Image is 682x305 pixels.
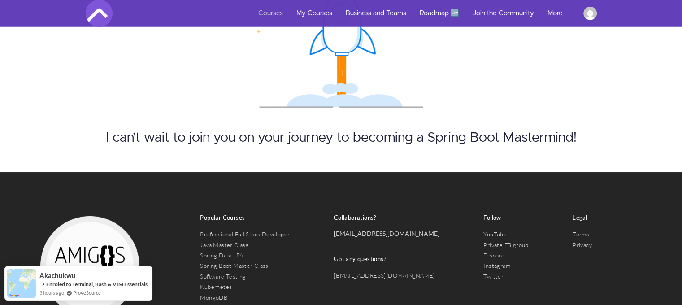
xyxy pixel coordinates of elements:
img: provesource social proof notification image [7,269,36,298]
span: Akachukwu [39,272,76,279]
a: YouTube [483,231,507,238]
a: Twitter [483,273,504,280]
span: -> [39,280,45,288]
h3: Got any questions? [334,238,439,270]
span: 3 hours ago [39,289,64,296]
a: Discord [483,252,504,259]
a: Spring Boot Master Class [200,262,268,269]
a: Enroled to Terminal, Bash & VIM Essentials [46,280,148,288]
a: Instagram [483,262,510,269]
a: Private FB group [483,241,528,248]
h3: Follow [483,210,528,229]
a: Professional Full Stack Developer [200,231,290,238]
a: Privacy [573,241,592,248]
h3: Collaborations? [334,210,439,229]
a: [EMAIL_ADDRESS][DOMAIN_NAME] [334,272,435,279]
a: Kubernetes [200,283,232,290]
a: Java Master Class [200,241,248,248]
h3: Legal [573,210,592,229]
a: Terms [573,231,589,238]
a: Software Testing [200,273,246,280]
h3: Popular Courses [200,210,290,229]
img: haifachagwey@gmail.com [583,7,597,20]
a: [EMAIL_ADDRESS][DOMAIN_NAME] [334,230,439,237]
a: MongoDB [200,294,227,301]
a: Spring Data JPA [200,252,243,259]
a: ProveSource [73,289,101,296]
